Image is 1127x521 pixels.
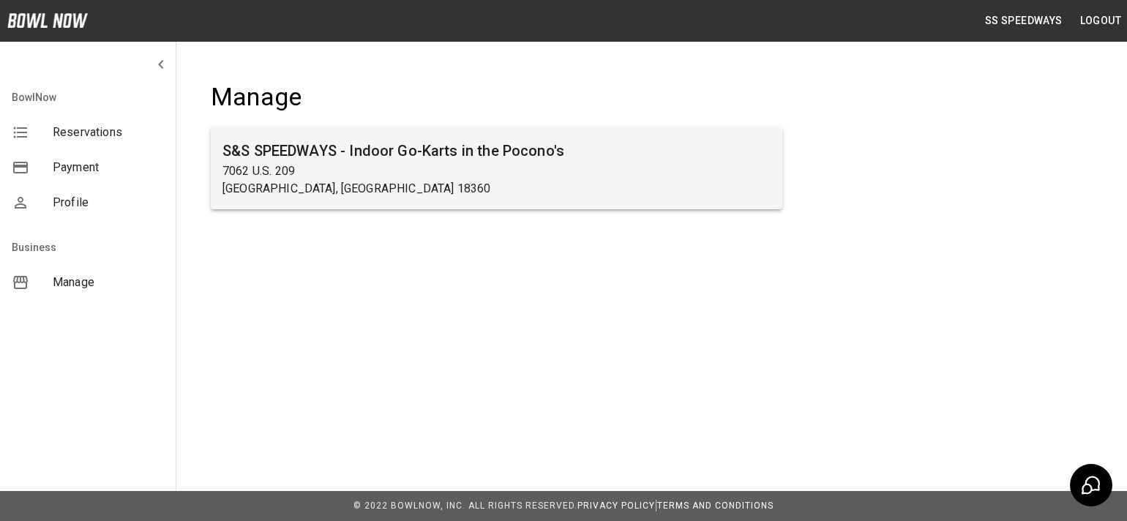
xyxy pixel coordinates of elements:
[53,124,164,141] span: Reservations
[657,501,774,511] a: Terms and Conditions
[53,159,164,176] span: Payment
[222,180,771,198] p: [GEOGRAPHIC_DATA], [GEOGRAPHIC_DATA] 18360
[211,82,782,113] h4: Manage
[1074,7,1127,34] button: Logout
[979,7,1068,34] button: SS Speedways
[7,13,88,28] img: logo
[222,162,771,180] p: 7062 U.S. 209
[53,274,164,291] span: Manage
[222,139,771,162] h6: S&S SPEEDWAYS - Indoor Go-Karts in the Pocono's
[353,501,577,511] span: © 2022 BowlNow, Inc. All Rights Reserved.
[53,194,164,211] span: Profile
[577,501,655,511] a: Privacy Policy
